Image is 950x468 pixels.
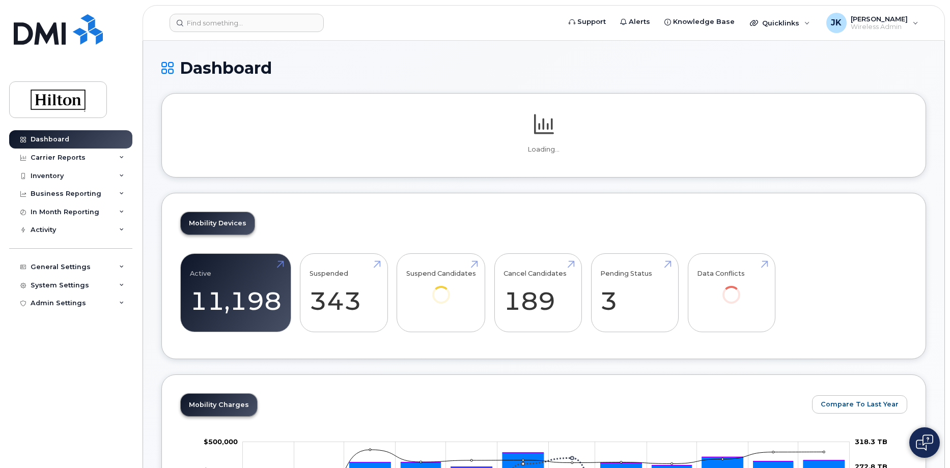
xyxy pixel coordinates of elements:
a: Suspended 343 [310,259,378,327]
tspan: $500,000 [204,437,238,446]
p: Loading... [180,145,907,154]
a: Suspend Candidates [406,259,476,318]
span: Compare To Last Year [821,399,899,409]
h1: Dashboard [161,59,926,77]
a: Pending Status 3 [600,259,669,327]
button: Compare To Last Year [812,395,907,414]
a: Data Conflicts [697,259,766,318]
a: Mobility Charges [181,394,257,416]
a: Active 11,198 [190,259,282,327]
img: Open chat [916,434,933,451]
a: Cancel Candidates 189 [504,259,572,327]
g: $0 [204,437,238,446]
tspan: 318.3 TB [855,437,887,446]
a: Mobility Devices [181,212,255,235]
